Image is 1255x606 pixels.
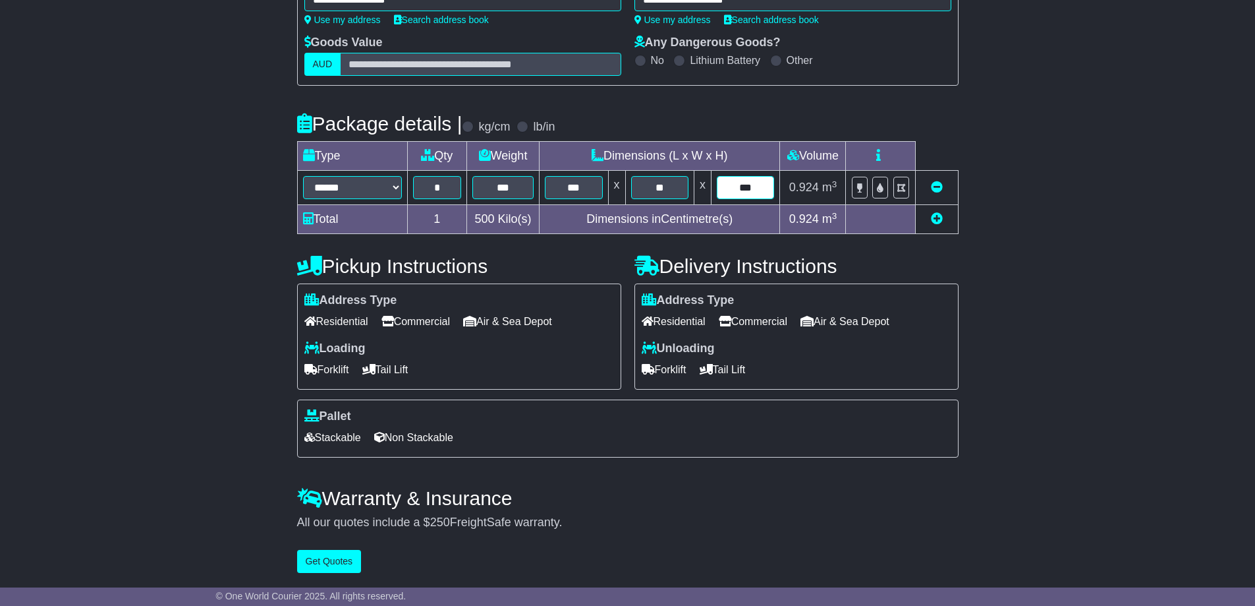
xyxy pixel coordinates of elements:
span: m [822,212,837,226]
span: Forklift [642,359,686,380]
span: Air & Sea Depot [463,311,552,332]
label: Loading [304,342,366,356]
span: 250 [430,516,450,529]
h4: Pickup Instructions [297,255,621,277]
sup: 3 [832,211,837,221]
td: Weight [467,142,540,171]
button: Get Quotes [297,550,362,573]
a: Remove this item [931,181,943,194]
td: Dimensions in Centimetre(s) [540,205,780,234]
td: Total [297,205,407,234]
td: x [694,171,711,205]
span: 0.924 [789,181,819,194]
label: AUD [304,53,341,76]
sup: 3 [832,179,837,189]
span: Non Stackable [374,427,453,448]
label: Goods Value [304,36,383,50]
span: Residential [304,311,368,332]
a: Search address book [394,15,489,25]
span: 500 [475,212,495,226]
label: Any Dangerous Goods? [634,36,781,50]
label: Address Type [642,293,735,308]
td: Qty [407,142,467,171]
span: Air & Sea Depot [800,311,889,332]
label: Lithium Battery [690,54,760,67]
span: 0.924 [789,212,819,226]
h4: Package details | [297,113,462,135]
label: lb/in [533,120,555,135]
a: Add new item [931,212,943,226]
label: Pallet [304,409,351,424]
label: Address Type [304,293,397,308]
span: Residential [642,311,706,332]
span: Stackable [304,427,361,448]
span: m [822,181,837,194]
span: © One World Courier 2025. All rights reserved. [216,591,406,601]
a: Search address book [724,15,819,25]
label: No [651,54,664,67]
td: Kilo(s) [467,205,540,234]
a: Use my address [304,15,381,25]
label: Other [787,54,813,67]
td: Volume [780,142,846,171]
td: x [608,171,625,205]
div: All our quotes include a $ FreightSafe warranty. [297,516,959,530]
a: Use my address [634,15,711,25]
h4: Delivery Instructions [634,255,959,277]
span: Commercial [381,311,450,332]
td: 1 [407,205,467,234]
td: Type [297,142,407,171]
label: Unloading [642,342,715,356]
span: Commercial [719,311,787,332]
span: Tail Lift [700,359,746,380]
h4: Warranty & Insurance [297,487,959,509]
span: Forklift [304,359,349,380]
span: Tail Lift [362,359,408,380]
label: kg/cm [478,120,510,135]
td: Dimensions (L x W x H) [540,142,780,171]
